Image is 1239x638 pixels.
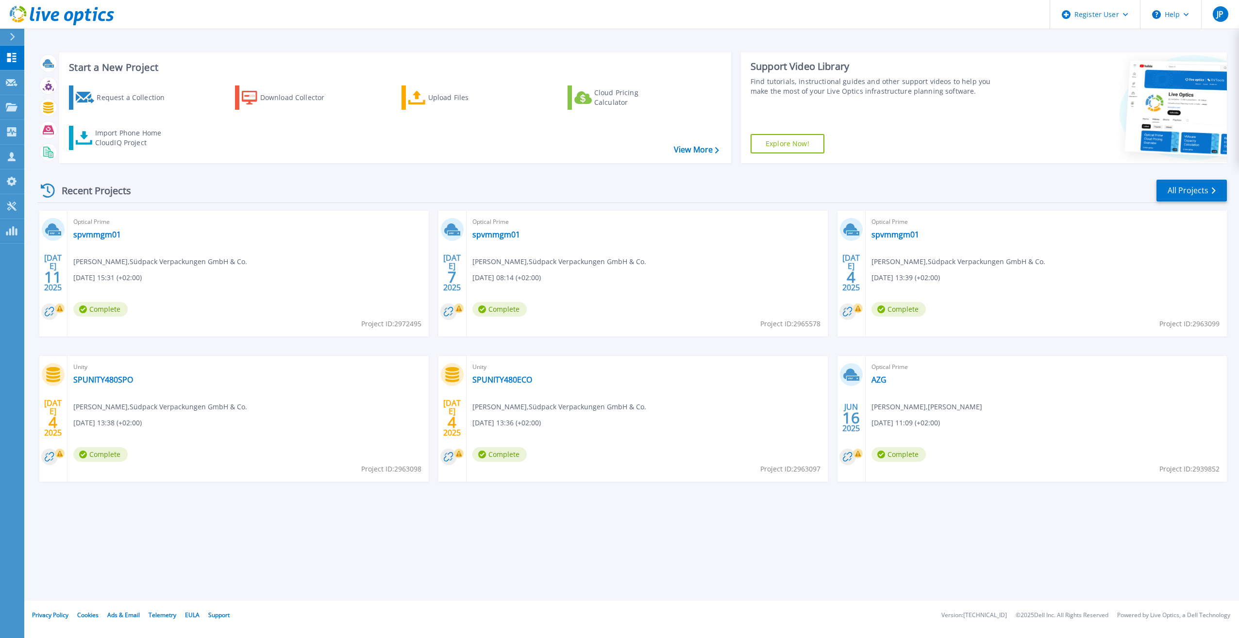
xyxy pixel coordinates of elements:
[674,145,719,154] a: View More
[871,272,940,283] span: [DATE] 13:39 (+02:00)
[73,256,247,267] span: [PERSON_NAME] , Südpack Verpackungen GmbH & Co.
[443,255,461,290] div: [DATE] 2025
[871,256,1045,267] span: [PERSON_NAME] , Südpack Verpackungen GmbH & Co.
[1159,319,1220,329] span: Project ID: 2963099
[77,611,99,619] a: Cookies
[361,319,421,329] span: Project ID: 2972495
[73,402,247,412] span: [PERSON_NAME] , Südpack Verpackungen GmbH & Co.
[472,272,541,283] span: [DATE] 08:14 (+02:00)
[760,319,820,329] span: Project ID: 2965578
[37,179,144,202] div: Recent Projects
[44,255,62,290] div: [DATE] 2025
[472,256,646,267] span: [PERSON_NAME] , Südpack Verpackungen GmbH & Co.
[49,418,57,426] span: 4
[260,88,338,107] div: Download Collector
[842,400,860,436] div: JUN 2025
[73,375,133,385] a: SPUNITY480SPO
[1016,612,1108,619] li: © 2025 Dell Inc. All Rights Reserved
[842,255,860,290] div: [DATE] 2025
[871,418,940,428] span: [DATE] 11:09 (+02:00)
[149,611,176,619] a: Telemetry
[95,128,171,148] div: Import Phone Home CloudIQ Project
[44,273,62,281] span: 11
[472,217,822,227] span: Optical Prime
[751,60,1002,73] div: Support Video Library
[472,402,646,412] span: [PERSON_NAME] , Südpack Verpackungen GmbH & Co.
[73,272,142,283] span: [DATE] 15:31 (+02:00)
[751,134,824,153] a: Explore Now!
[842,414,860,422] span: 16
[208,611,230,619] a: Support
[443,400,461,436] div: [DATE] 2025
[871,302,926,317] span: Complete
[448,273,456,281] span: 7
[73,447,128,462] span: Complete
[32,611,68,619] a: Privacy Policy
[73,217,423,227] span: Optical Prime
[871,230,919,239] a: spvmmgm01
[941,612,1007,619] li: Version: [TECHNICAL_ID]
[871,375,887,385] a: AZG
[871,362,1221,372] span: Optical Prime
[69,85,177,110] a: Request a Collection
[751,77,1002,96] div: Find tutorials, instructional guides and other support videos to help you make the most of your L...
[472,447,527,462] span: Complete
[847,273,855,281] span: 4
[448,418,456,426] span: 4
[1217,10,1223,18] span: JP
[871,447,926,462] span: Complete
[107,611,140,619] a: Ads & Email
[472,418,541,428] span: [DATE] 13:36 (+02:00)
[69,62,719,73] h3: Start a New Project
[73,230,121,239] a: spvmmgm01
[871,217,1221,227] span: Optical Prime
[73,302,128,317] span: Complete
[185,611,200,619] a: EULA
[73,362,423,372] span: Unity
[428,88,506,107] div: Upload Files
[44,400,62,436] div: [DATE] 2025
[361,464,421,474] span: Project ID: 2963098
[1159,464,1220,474] span: Project ID: 2939852
[594,88,672,107] div: Cloud Pricing Calculator
[568,85,676,110] a: Cloud Pricing Calculator
[1156,180,1227,201] a: All Projects
[472,362,822,372] span: Unity
[73,418,142,428] span: [DATE] 13:38 (+02:00)
[472,302,527,317] span: Complete
[760,464,820,474] span: Project ID: 2963097
[472,230,520,239] a: spvmmgm01
[402,85,510,110] a: Upload Files
[871,402,982,412] span: [PERSON_NAME] , [PERSON_NAME]
[97,88,174,107] div: Request a Collection
[472,375,532,385] a: SPUNITY480ECO
[1117,612,1230,619] li: Powered by Live Optics, a Dell Technology
[235,85,343,110] a: Download Collector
